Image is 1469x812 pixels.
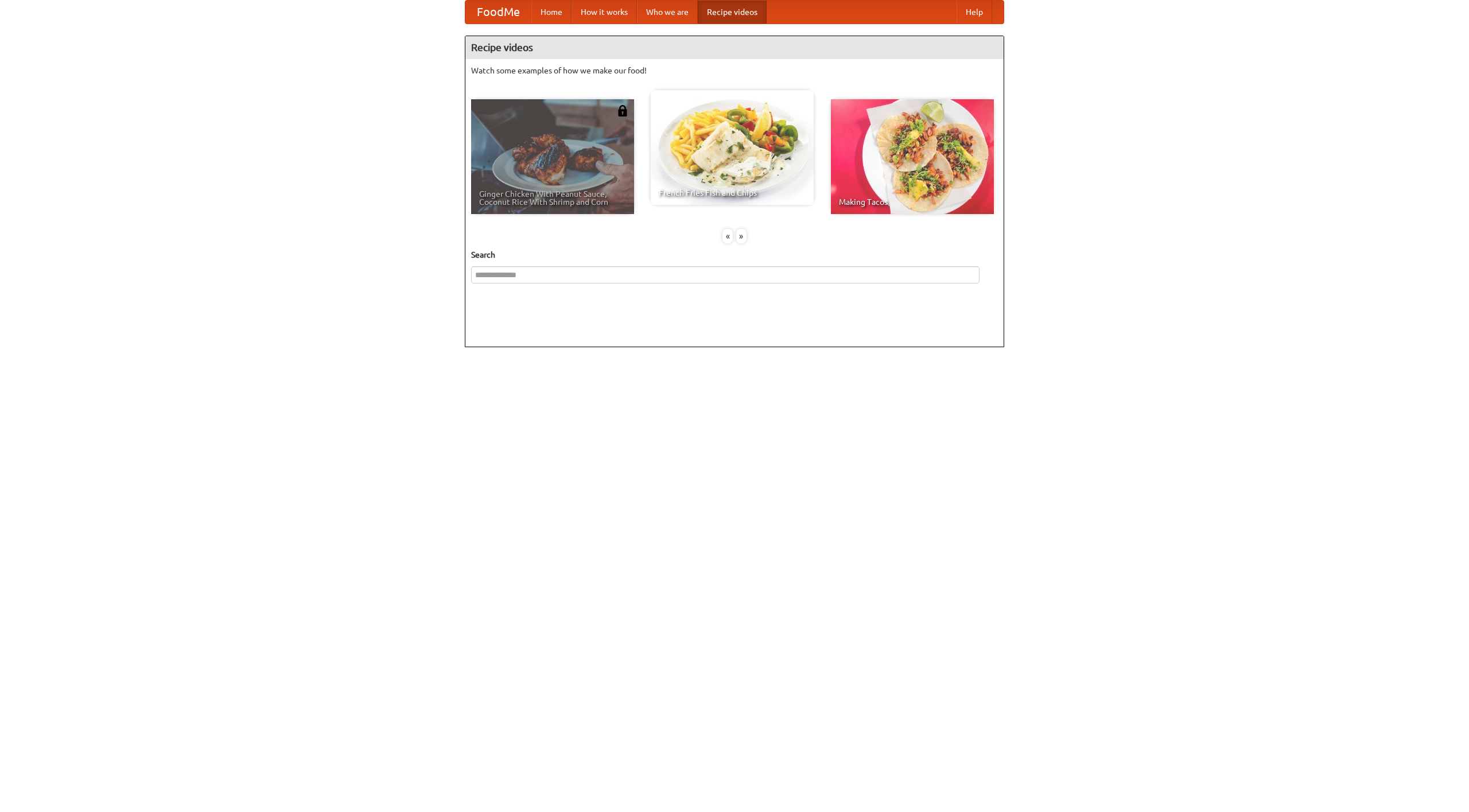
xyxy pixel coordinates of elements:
a: Recipe videos [698,1,767,24]
a: FoodMe [465,1,531,24]
img: 483408.png [617,105,628,116]
a: Help [957,1,992,24]
a: French Fries Fish and Chips [651,90,814,205]
a: Making Tacos [831,99,994,214]
a: How it works [572,1,637,24]
span: Making Tacos [839,198,986,206]
a: Home [531,1,572,24]
h4: Recipe videos [465,36,1004,59]
span: French Fries Fish and Chips [659,189,806,197]
p: Watch some examples of how we make our food! [471,65,998,76]
h5: Search [471,249,998,261]
a: Who we are [637,1,698,24]
div: » [736,229,747,243]
div: « [722,229,733,243]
